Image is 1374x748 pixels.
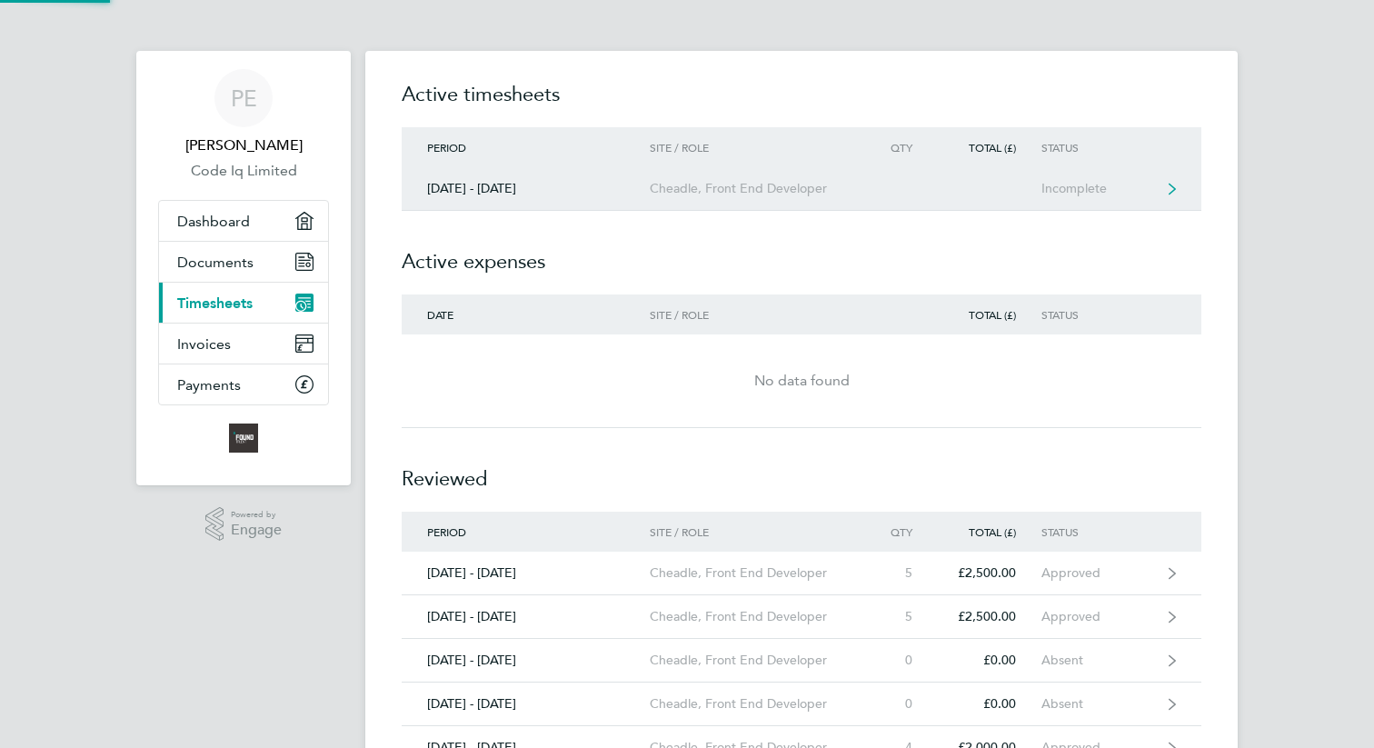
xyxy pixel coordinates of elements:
div: No data found [402,370,1201,392]
div: [DATE] - [DATE] [402,565,650,581]
div: 5 [858,609,938,624]
div: Status [1041,525,1153,538]
div: Site / Role [650,141,858,154]
div: [DATE] - [DATE] [402,696,650,712]
div: Date [402,308,650,321]
div: 0 [858,696,938,712]
div: 0 [858,653,938,668]
div: [DATE] - [DATE] [402,609,650,624]
span: Payments [177,376,241,394]
a: Go to home page [158,424,329,453]
a: Dashboard [159,201,328,241]
h2: Active timesheets [402,80,1201,127]
div: Absent [1041,653,1153,668]
span: Phil Elliott [158,135,329,156]
span: Period [427,140,466,155]
h2: Reviewed [402,428,1201,512]
div: Absent [1041,696,1153,712]
a: [DATE] - [DATE]Cheadle, Front End Developer0£0.00Absent [402,683,1201,726]
div: Cheadle, Front End Developer [650,609,858,624]
span: Period [427,524,466,539]
a: Timesheets [159,283,328,323]
span: Engage [231,523,282,538]
div: Qty [858,141,938,154]
a: Payments [159,364,328,404]
span: PE [231,86,257,110]
a: Invoices [159,324,328,364]
div: Cheadle, Front End Developer [650,696,858,712]
div: Cheadle, Front End Developer [650,653,858,668]
div: [DATE] - [DATE] [402,181,650,196]
img: foundtalent-logo-retina.png [229,424,258,453]
a: Code Iq Limited [158,160,329,182]
div: Site / Role [650,308,858,321]
div: Status [1041,308,1153,321]
div: Site / Role [650,525,858,538]
a: Powered byEngage [205,507,283,542]
div: Status [1041,141,1153,154]
div: Cheadle, Front End Developer [650,565,858,581]
a: [DATE] - [DATE]Cheadle, Front End Developer0£0.00Absent [402,639,1201,683]
a: [DATE] - [DATE]Cheadle, Front End Developer5£2,500.00Approved [402,552,1201,595]
div: Approved [1041,565,1153,581]
div: Cheadle, Front End Developer [650,181,858,196]
div: Incomplete [1041,181,1153,196]
a: PE[PERSON_NAME] [158,69,329,156]
div: Approved [1041,609,1153,624]
div: Qty [858,525,938,538]
div: £0.00 [938,696,1041,712]
a: [DATE] - [DATE]Cheadle, Front End Developer5£2,500.00Approved [402,595,1201,639]
span: Invoices [177,335,231,353]
a: [DATE] - [DATE]Cheadle, Front End DeveloperIncomplete [402,167,1201,211]
a: Documents [159,242,328,282]
div: [DATE] - [DATE] [402,653,650,668]
div: £0.00 [938,653,1041,668]
span: Timesheets [177,294,253,312]
nav: Main navigation [136,51,351,485]
span: Dashboard [177,213,250,230]
div: 5 [858,565,938,581]
div: Total (£) [938,308,1041,321]
div: Total (£) [938,525,1041,538]
div: Total (£) [938,141,1041,154]
span: Powered by [231,507,282,523]
div: £2,500.00 [938,565,1041,581]
div: £2,500.00 [938,609,1041,624]
h2: Active expenses [402,211,1201,294]
span: Documents [177,254,254,271]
